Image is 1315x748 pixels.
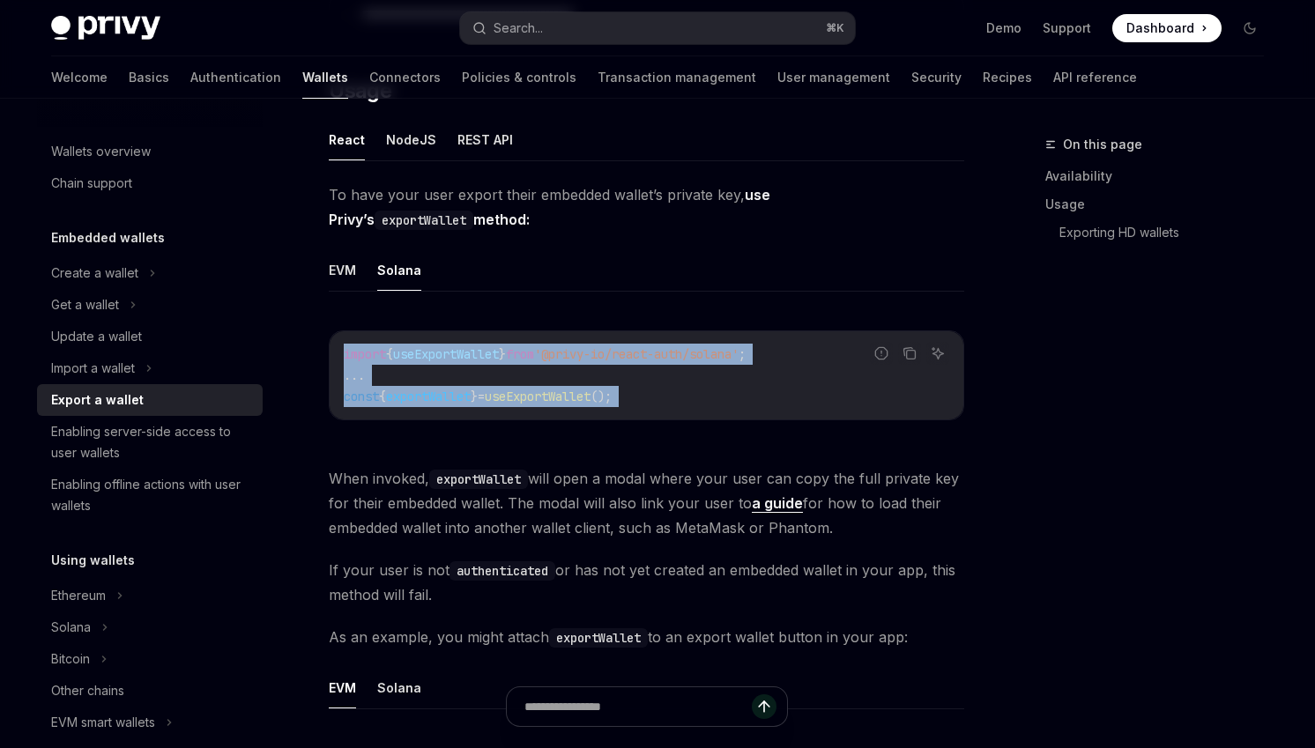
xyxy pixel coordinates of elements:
[329,182,964,232] span: To have your user export their embedded wallet’s private key,
[752,494,803,513] a: a guide
[471,389,478,404] span: }
[1053,56,1137,99] a: API reference
[51,550,135,571] h5: Using wallets
[1045,162,1278,190] a: Availability
[826,21,844,35] span: ⌘ K
[51,648,90,670] div: Bitcoin
[51,263,138,284] div: Create a wallet
[51,617,91,638] div: Solana
[129,56,169,99] a: Basics
[1043,19,1091,37] a: Support
[51,474,252,516] div: Enabling offline actions with user wallets
[51,173,132,194] div: Chain support
[302,56,348,99] a: Wallets
[377,249,421,291] button: Solana
[429,470,528,489] code: exportWallet
[549,628,648,648] code: exportWallet
[898,342,921,365] button: Copy the contents from the code block
[386,119,436,160] button: NodeJS
[460,12,855,44] button: Search...⌘K
[37,416,263,469] a: Enabling server-side access to user wallets
[51,585,106,606] div: Ethereum
[478,389,485,404] span: =
[51,227,165,248] h5: Embedded wallets
[1063,134,1142,155] span: On this page
[1126,19,1194,37] span: Dashboard
[1059,218,1278,247] a: Exporting HD wallets
[1112,14,1222,42] a: Dashboard
[37,167,263,199] a: Chain support
[1236,14,1264,42] button: Toggle dark mode
[986,19,1022,37] a: Demo
[51,294,119,315] div: Get a wallet
[329,249,356,291] button: EVM
[926,342,949,365] button: Ask AI
[37,469,263,522] a: Enabling offline actions with user wallets
[386,346,393,362] span: {
[37,675,263,707] a: Other chains
[51,680,124,701] div: Other chains
[37,321,263,352] a: Update a wallet
[329,558,964,607] span: If your user is not or has not yet created an embedded wallet in your app, this method will fail.
[393,346,499,362] span: useExportWallet
[51,712,155,733] div: EVM smart wallets
[190,56,281,99] a: Authentication
[51,421,252,463] div: Enabling server-side access to user wallets
[329,625,964,649] span: As an example, you might attach to an export wallet button in your app:
[591,389,612,404] span: ();
[485,389,591,404] span: useExportWallet
[598,56,756,99] a: Transaction management
[51,358,135,379] div: Import a wallet
[752,694,776,719] button: Send message
[329,466,964,540] span: When invoked, will open a modal where your user can copy the full private key for their embedded ...
[379,389,386,404] span: {
[870,342,893,365] button: Report incorrect code
[1045,190,1278,218] a: Usage
[983,56,1032,99] a: Recipes
[51,389,144,411] div: Export a wallet
[329,119,365,160] button: React
[777,56,890,99] a: User management
[911,56,962,99] a: Security
[37,384,263,416] a: Export a wallet
[739,346,746,362] span: ;
[534,346,739,362] span: '@privy-io/react-auth/solana'
[375,211,473,230] code: exportWallet
[329,186,770,228] strong: use Privy’s method:
[37,136,263,167] a: Wallets overview
[369,56,441,99] a: Connectors
[51,56,108,99] a: Welcome
[506,346,534,362] span: from
[329,667,356,708] button: EVM
[457,119,513,160] button: REST API
[462,56,576,99] a: Policies & controls
[377,667,421,708] button: Solana
[499,346,506,362] span: }
[494,18,543,39] div: Search...
[51,16,160,41] img: dark logo
[386,389,471,404] span: exportWallet
[51,326,142,347] div: Update a wallet
[449,561,555,581] code: authenticated
[344,346,386,362] span: import
[51,141,151,162] div: Wallets overview
[344,367,365,383] span: ...
[344,389,379,404] span: const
